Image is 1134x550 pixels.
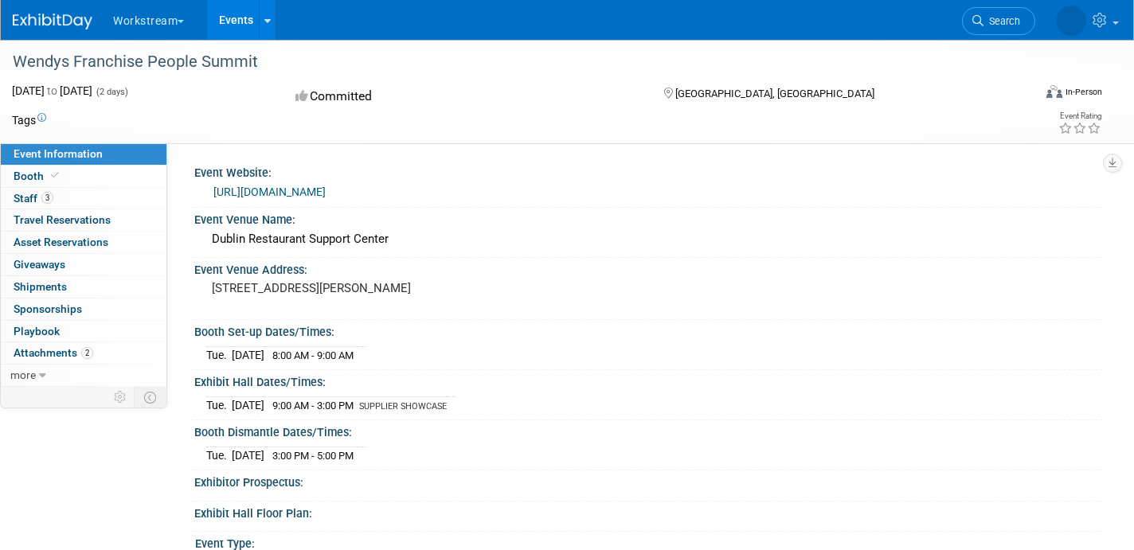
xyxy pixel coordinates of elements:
[213,185,326,198] a: [URL][DOMAIN_NAME]
[1,321,166,342] a: Playbook
[1,232,166,253] a: Asset Reservations
[194,470,1102,490] div: Exhibitor Prospectus:
[14,170,62,182] span: Booth
[206,397,232,414] td: Tue.
[7,48,1009,76] div: Wendys Franchise People Summit
[13,14,92,29] img: ExhibitDay
[10,369,36,381] span: more
[107,387,135,408] td: Personalize Event Tab Strip
[359,401,447,412] span: SUPPLIER SHOWCASE
[212,281,555,295] pre: [STREET_ADDRESS][PERSON_NAME]
[1065,86,1102,98] div: In-Person
[14,213,111,226] span: Travel Reservations
[1,298,166,320] a: Sponsorships
[206,347,232,364] td: Tue.
[81,347,93,359] span: 2
[1,342,166,364] a: Attachments2
[1,365,166,386] a: more
[1,209,166,231] a: Travel Reservations
[232,347,264,364] td: [DATE]
[1056,6,1086,36] img: Lianna Louie
[95,87,128,97] span: (2 days)
[194,501,1102,521] div: Exhibit Hall Floor Plan:
[14,147,103,160] span: Event Information
[51,171,59,180] i: Booth reservation complete
[194,370,1102,390] div: Exhibit Hall Dates/Times:
[206,447,232,464] td: Tue.
[232,397,264,414] td: [DATE]
[675,88,874,99] span: [GEOGRAPHIC_DATA], [GEOGRAPHIC_DATA]
[194,320,1102,340] div: Booth Set-up Dates/Times:
[14,325,60,337] span: Playbook
[1,166,166,187] a: Booth
[12,84,92,97] span: [DATE] [DATE]
[272,450,354,462] span: 3:00 PM - 5:00 PM
[14,192,53,205] span: Staff
[194,161,1102,181] div: Event Website:
[14,280,67,293] span: Shipments
[194,258,1102,278] div: Event Venue Address:
[194,420,1102,440] div: Booth Dismantle Dates/Times:
[206,227,1090,252] div: Dublin Restaurant Support Center
[291,83,638,111] div: Committed
[232,447,264,464] td: [DATE]
[940,83,1102,107] div: Event Format
[14,346,93,359] span: Attachments
[983,15,1020,27] span: Search
[194,208,1102,228] div: Event Venue Name:
[272,349,354,361] span: 8:00 AM - 9:00 AM
[41,192,53,204] span: 3
[14,258,65,271] span: Giveaways
[45,84,60,97] span: to
[962,7,1035,35] a: Search
[1046,85,1062,98] img: Format-Inperson.png
[1,143,166,165] a: Event Information
[14,236,108,248] span: Asset Reservations
[135,387,167,408] td: Toggle Event Tabs
[14,302,82,315] span: Sponsorships
[272,400,354,412] span: 9:00 AM - 3:00 PM
[1,188,166,209] a: Staff3
[1058,112,1101,120] div: Event Rating
[12,112,46,128] td: Tags
[1,276,166,298] a: Shipments
[1,254,166,275] a: Giveaways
